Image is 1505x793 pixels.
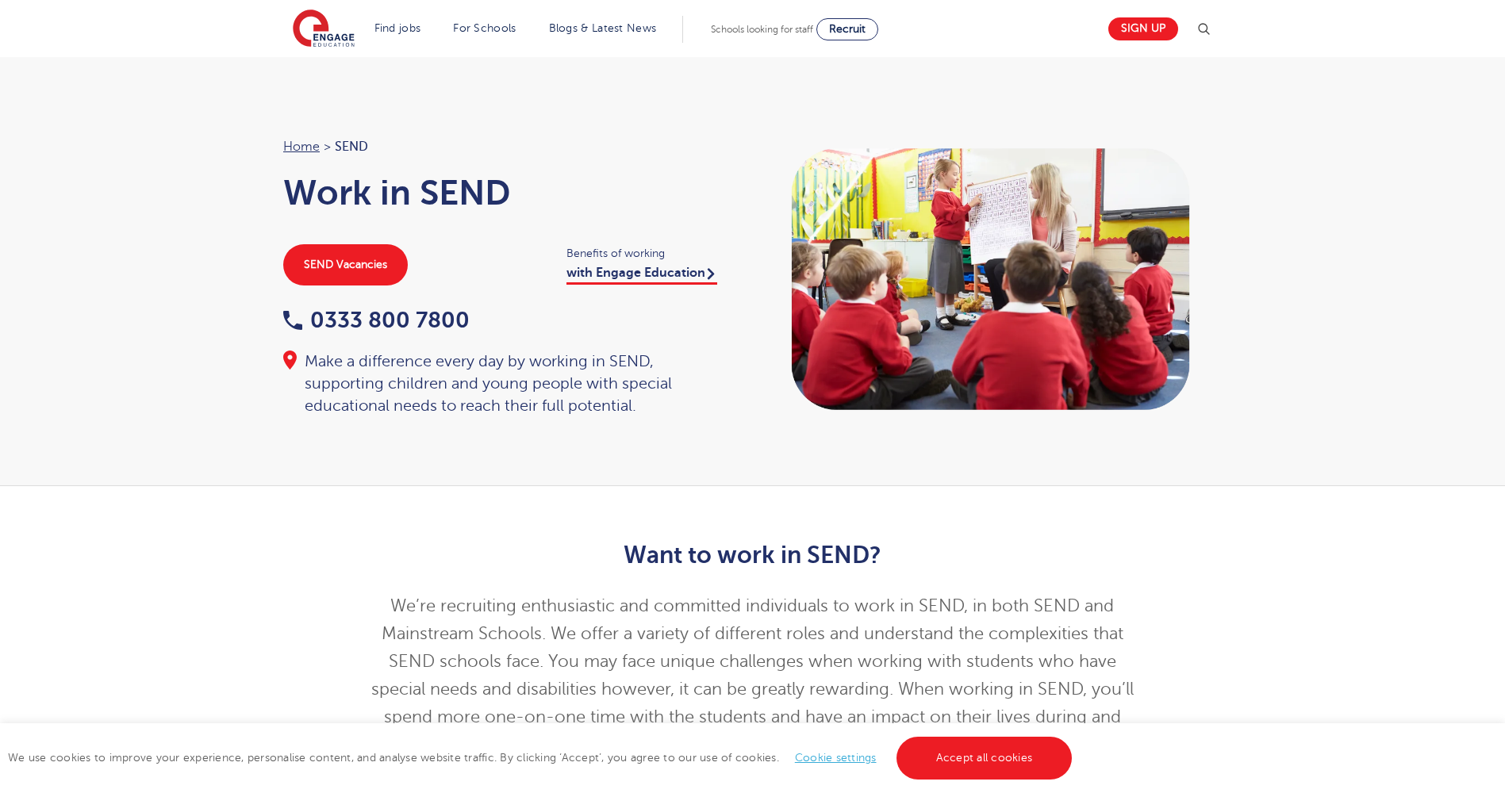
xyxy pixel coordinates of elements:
[283,173,737,213] h1: Work in SEND
[283,308,470,332] a: 0333 800 7800
[816,18,878,40] a: Recruit
[829,23,866,35] span: Recruit
[374,22,421,34] a: Find jobs
[283,136,737,157] nav: breadcrumb
[795,752,877,764] a: Cookie settings
[453,22,516,34] a: For Schools
[371,596,1134,754] span: We’re recruiting enthusiastic and committed individuals to work in SEND, in both SEND and Mainstr...
[283,351,737,417] div: Make a difference every day by working in SEND, supporting children and young people with special...
[8,752,1076,764] span: We use cookies to improve your experience, personalise content, and analyse website traffic. By c...
[283,140,320,154] a: Home
[324,140,331,154] span: >
[1108,17,1178,40] a: Sign up
[566,244,737,262] span: Benefits of working
[566,266,717,285] a: with Engage Education
[896,737,1073,780] a: Accept all cookies
[293,10,355,49] img: Engage Education
[549,22,657,34] a: Blogs & Latest News
[335,136,368,157] span: SEND
[363,542,1142,569] h2: Want to work in SEND?
[283,244,408,285] a: SEND Vacancies
[711,24,813,35] span: Schools looking for staff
